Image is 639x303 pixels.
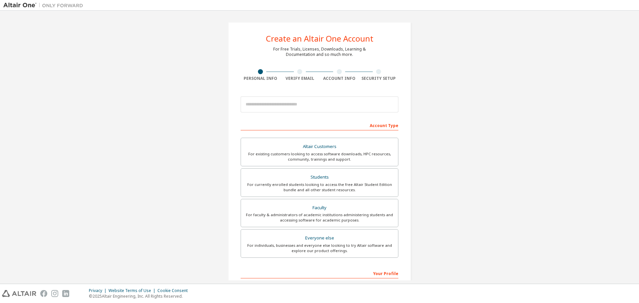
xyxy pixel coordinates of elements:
div: Students [245,173,394,182]
div: For existing customers looking to access software downloads, HPC resources, community, trainings ... [245,151,394,162]
img: instagram.svg [51,290,58,297]
div: Cookie Consent [157,288,192,293]
div: For faculty & administrators of academic institutions administering students and accessing softwa... [245,212,394,223]
div: For currently enrolled students looking to access the free Altair Student Edition bundle and all ... [245,182,394,193]
p: © 2025 Altair Engineering, Inc. All Rights Reserved. [89,293,192,299]
div: Security Setup [359,76,399,81]
img: Altair One [3,2,87,9]
div: Privacy [89,288,108,293]
div: Account Type [241,120,398,130]
img: linkedin.svg [62,290,69,297]
img: facebook.svg [40,290,47,297]
img: altair_logo.svg [2,290,36,297]
div: Personal Info [241,76,280,81]
div: Account Info [319,76,359,81]
div: Create an Altair One Account [266,35,373,43]
div: Website Terms of Use [108,288,157,293]
div: For Free Trials, Licenses, Downloads, Learning & Documentation and so much more. [273,47,366,57]
div: Everyone else [245,233,394,243]
div: Altair Customers [245,142,394,151]
div: Verify Email [280,76,320,81]
div: Faculty [245,203,394,213]
div: Your Profile [241,268,398,278]
div: For individuals, businesses and everyone else looking to try Altair software and explore our prod... [245,243,394,253]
